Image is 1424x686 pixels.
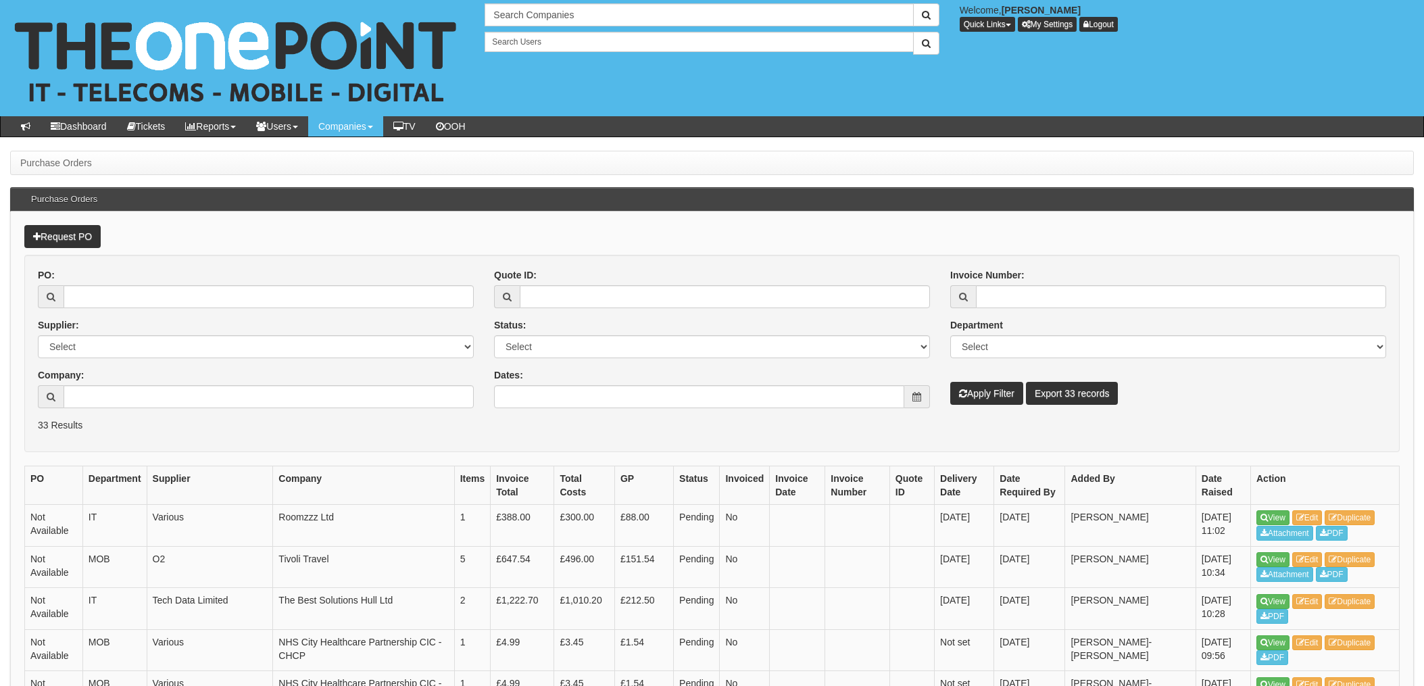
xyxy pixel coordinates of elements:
[1325,510,1375,525] a: Duplicate
[1325,552,1375,567] a: Duplicate
[38,318,79,332] label: Supplier:
[614,629,673,671] td: £1.54
[994,505,1065,547] td: [DATE]
[1292,552,1323,567] a: Edit
[454,629,491,671] td: 1
[994,546,1065,588] td: [DATE]
[1196,466,1250,505] th: Date Raised
[1256,635,1290,650] a: View
[1065,505,1196,547] td: [PERSON_NAME]
[770,466,825,505] th: Invoice Date
[273,629,454,671] td: NHS City Healthcare Partnership CIC - CHCP
[82,588,147,630] td: IT
[720,466,770,505] th: Invoiced
[1196,546,1250,588] td: [DATE] 10:34
[614,588,673,630] td: £212.50
[720,588,770,630] td: No
[950,268,1025,282] label: Invoice Number:
[935,466,994,505] th: Delivery Date
[308,116,383,137] a: Companies
[147,546,273,588] td: O2
[1256,552,1290,567] a: View
[1026,382,1119,405] a: Export 33 records
[1316,567,1348,582] a: PDF
[25,505,83,547] td: Not Available
[491,505,554,547] td: £388.00
[1292,635,1323,650] a: Edit
[950,318,1003,332] label: Department
[614,505,673,547] td: £88.00
[24,225,101,248] a: Request PO
[82,546,147,588] td: MOB
[1251,466,1400,505] th: Action
[674,505,720,547] td: Pending
[1325,594,1375,609] a: Duplicate
[273,466,454,505] th: Company
[38,418,1386,432] p: 33 Results
[491,588,554,630] td: £1,222.70
[1325,635,1375,650] a: Duplicate
[273,588,454,630] td: The Best Solutions Hull Ltd
[454,546,491,588] td: 5
[1065,588,1196,630] td: [PERSON_NAME]
[825,466,889,505] th: Invoice Number
[1002,5,1081,16] b: [PERSON_NAME]
[494,318,526,332] label: Status:
[454,466,491,505] th: Items
[554,546,615,588] td: £496.00
[491,546,554,588] td: £647.54
[117,116,176,137] a: Tickets
[1292,594,1323,609] a: Edit
[994,588,1065,630] td: [DATE]
[147,588,273,630] td: Tech Data Limited
[485,32,913,52] input: Search Users
[1256,510,1290,525] a: View
[1256,526,1313,541] a: Attachment
[889,466,934,505] th: Quote ID
[1256,650,1288,665] a: PDF
[246,116,308,137] a: Users
[491,466,554,505] th: Invoice Total
[935,629,994,671] td: Not set
[935,588,994,630] td: [DATE]
[82,466,147,505] th: Department
[25,466,83,505] th: PO
[491,629,554,671] td: £4.99
[554,629,615,671] td: £3.45
[614,466,673,505] th: GP
[1196,588,1250,630] td: [DATE] 10:28
[147,466,273,505] th: Supplier
[25,629,83,671] td: Not Available
[1018,17,1077,32] a: My Settings
[175,116,246,137] a: Reports
[383,116,426,137] a: TV
[1065,466,1196,505] th: Added By
[720,546,770,588] td: No
[554,466,615,505] th: Total Costs
[273,505,454,547] td: Roomzzz Ltd
[38,268,55,282] label: PO:
[1065,629,1196,671] td: [PERSON_NAME]-[PERSON_NAME]
[454,588,491,630] td: 2
[494,368,523,382] label: Dates:
[273,546,454,588] td: Tivoli Travel
[20,156,92,170] li: Purchase Orders
[1079,17,1118,32] a: Logout
[994,629,1065,671] td: [DATE]
[41,116,117,137] a: Dashboard
[554,505,615,547] td: £300.00
[720,629,770,671] td: No
[1256,594,1290,609] a: View
[485,3,913,26] input: Search Companies
[38,368,84,382] label: Company:
[674,629,720,671] td: Pending
[494,268,537,282] label: Quote ID:
[1316,526,1348,541] a: PDF
[950,3,1424,32] div: Welcome,
[720,505,770,547] td: No
[147,505,273,547] td: Various
[674,588,720,630] td: Pending
[674,466,720,505] th: Status
[25,588,83,630] td: Not Available
[82,629,147,671] td: MOB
